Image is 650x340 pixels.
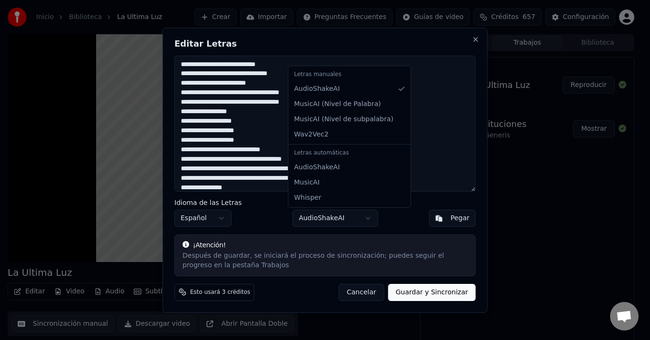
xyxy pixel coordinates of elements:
div: Letras manuales [290,68,409,81]
span: Wav2Vec2 [294,130,328,139]
span: MusicAI [294,178,320,187]
div: Letras automáticas [290,146,409,160]
span: AudioShakeAI [294,84,340,94]
span: MusicAI ( Nivel de subpalabra ) [294,115,394,124]
span: MusicAI ( Nivel de Palabra ) [294,99,381,109]
span: AudioShakeAI [294,163,340,172]
span: Whisper [294,193,321,203]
